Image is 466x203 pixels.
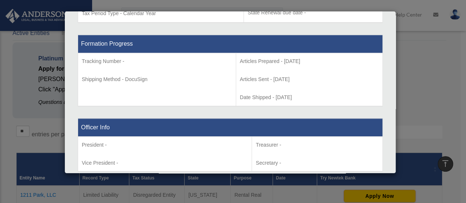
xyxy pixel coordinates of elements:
th: Formation Progress [78,35,383,53]
th: Officer Info [78,118,383,136]
p: Treasurer - [256,140,379,150]
p: State Renewal due date - [248,8,379,17]
p: Vice President - [82,158,248,168]
p: Date Shipped - [DATE] [240,93,379,102]
p: President - [82,140,248,150]
p: Shipping Method - DocuSign [82,75,232,84]
p: Articles Sent - [DATE] [240,75,379,84]
p: Articles Prepared - [DATE] [240,57,379,66]
p: Secretary - [256,158,379,168]
p: Tracking Number - [82,57,232,66]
